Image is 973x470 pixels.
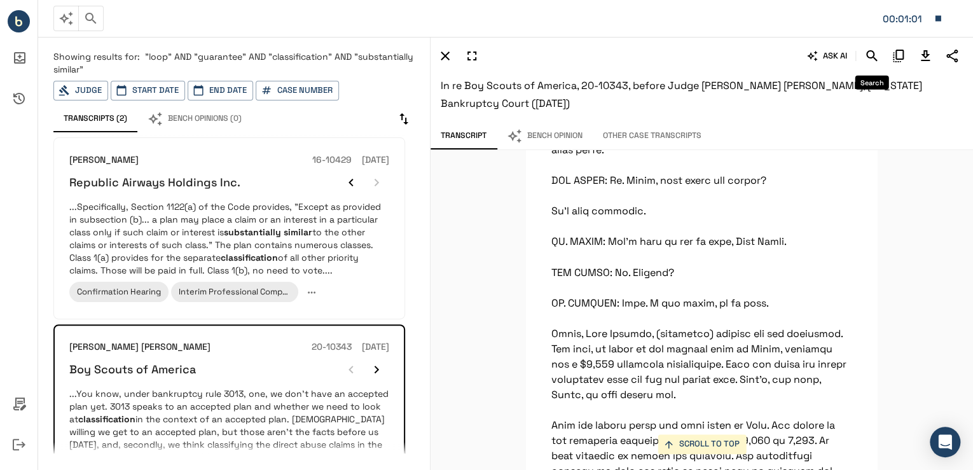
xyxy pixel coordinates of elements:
span: In re Boy Scouts of America, 20-10343, before Judge [PERSON_NAME] [PERSON_NAME], [US_STATE] Bankr... [441,79,922,110]
button: Download Transcript [914,45,936,67]
span: Confirmation Hearing [77,286,161,297]
button: Search [861,45,883,67]
em: classification [78,413,135,425]
span: Showing results for: [53,51,140,62]
button: End Date [188,81,253,100]
h6: Republic Airways Holdings Inc. [69,175,240,190]
button: ASK AI [804,45,850,67]
h6: 20-10343 [312,340,352,354]
div: Open Intercom Messenger [930,427,960,457]
h6: [DATE] [362,153,389,167]
p: ...Specifically, Section 1122(a) of the Code provides, "Except as provided in subsection (b)... a... [69,200,389,277]
button: Start Date [111,81,185,100]
h6: 16-10429 [312,153,352,167]
button: SCROLL TO TOP [658,434,746,454]
button: Bench Opinion [497,123,593,149]
span: Interim Professional Compensation [179,286,317,297]
h6: [PERSON_NAME] [PERSON_NAME] [69,340,210,354]
button: Other Case Transcripts [593,123,712,149]
h6: [DATE] [362,340,389,354]
button: Share Transcript [941,45,963,67]
em: classification [221,252,278,263]
div: Search [855,76,888,90]
button: Case Number [256,81,339,100]
h6: [PERSON_NAME] [69,153,139,167]
em: substantially similar [224,226,312,238]
button: Matter: 107629.0001 [876,5,949,32]
button: Judge [53,81,108,100]
em: substantially similar [233,452,322,463]
button: Transcript [431,123,497,149]
span: "loop" AND "guarantee" AND "classification" AND "substantially similar" [53,51,413,75]
button: Copy Citation [888,45,909,67]
h6: Boy Scouts of America [69,362,196,377]
div: Matter: 107629.0001 [883,11,927,27]
button: Bench Opinions (0) [137,106,252,132]
button: Transcripts (2) [53,106,137,132]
